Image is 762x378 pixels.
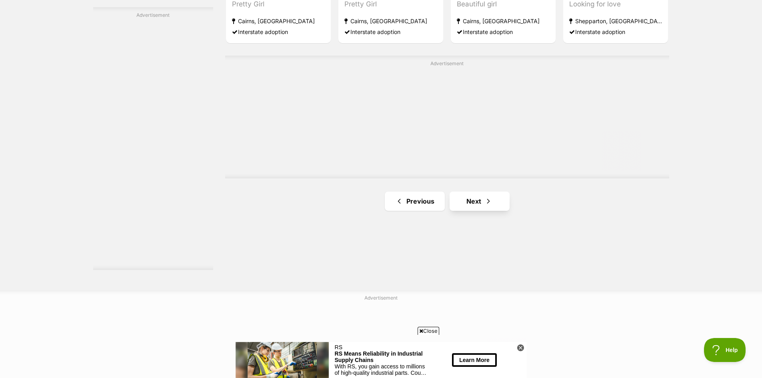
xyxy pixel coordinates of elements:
strong: Cairns, [GEOGRAPHIC_DATA] [344,15,437,26]
div: Interstate adoption [232,26,325,37]
div: Advertisement [225,56,669,178]
iframe: Help Scout Beacon - Open [704,338,746,362]
div: Advertisement [93,7,213,270]
strong: Cairns, [GEOGRAPHIC_DATA] [232,15,325,26]
iframe: Advertisement [93,22,213,262]
div: RS Means Reliability in Industrial Supply Chains [99,8,192,21]
a: Next page [450,192,510,211]
div: With RS, you gain access to millions of high-quality industrial parts. Count on RS to keep you mo... [99,21,192,34]
strong: Cairns, [GEOGRAPHIC_DATA] [457,15,550,26]
iframe: Advertisement [253,70,641,170]
a: Previous page [385,192,445,211]
button: Learn More [216,11,261,24]
nav: Pagination [225,192,669,211]
div: Interstate adoption [569,26,662,37]
div: RS [99,2,192,8]
iframe: Advertisement [236,338,527,374]
span: Close [418,327,439,335]
strong: Shepparton, [GEOGRAPHIC_DATA] [569,15,662,26]
div: Interstate adoption [457,26,550,37]
div: Interstate adoption [344,26,437,37]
